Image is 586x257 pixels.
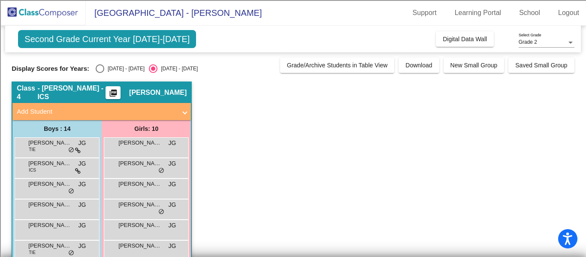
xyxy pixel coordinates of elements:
[17,107,176,117] mat-panel-title: Add Student
[3,11,583,19] div: Sort New > Old
[68,147,74,154] span: do_not_disturb_alt
[3,65,583,73] div: Delete
[508,57,574,73] button: Saved Small Group
[168,200,176,209] span: JG
[158,167,164,174] span: do_not_disturb_alt
[3,167,583,175] div: CANCEL
[3,221,583,229] div: CANCEL
[68,188,74,195] span: do_not_disturb_alt
[129,88,187,97] span: [PERSON_NAME]
[68,250,74,257] span: do_not_disturb_alt
[118,221,161,230] span: [PERSON_NAME]
[106,86,121,99] button: Print Students Details
[3,50,583,57] div: Rename
[28,221,71,230] span: [PERSON_NAME]
[12,103,191,120] mat-expansion-panel-header: Add Student
[287,62,388,69] span: Grade/Archive Students in Table View
[3,150,583,158] div: TODO: put dlg title
[443,36,487,42] span: Digital Data Wall
[3,27,583,34] div: Delete
[3,81,583,88] div: Download
[118,180,161,188] span: [PERSON_NAME]
[519,39,537,45] span: Grade 2
[29,146,36,153] span: TIE
[3,229,583,236] div: MOVE
[12,65,89,73] span: Display Scores for Years:
[78,200,86,209] span: JG
[3,213,583,221] div: Home
[3,3,583,11] div: Sort A > Z
[28,242,71,250] span: [PERSON_NAME]
[3,190,583,198] div: SAVE AND GO HOME
[3,127,583,135] div: Newspaper
[18,30,196,48] span: Second Grade Current Year [DATE]-[DATE]
[3,206,583,213] div: Move to ...
[29,167,36,173] span: ICS
[37,84,106,101] span: - [PERSON_NAME] - ICS
[28,200,71,209] span: [PERSON_NAME]
[28,180,71,188] span: [PERSON_NAME]
[78,159,86,168] span: JG
[118,159,161,168] span: [PERSON_NAME]
[28,159,71,168] span: [PERSON_NAME]
[29,249,36,256] span: TIE
[78,221,86,230] span: JG
[3,244,583,252] div: SAVE
[108,89,118,101] mat-icon: picture_as_pdf
[436,31,494,47] button: Digital Data Wall
[118,200,161,209] span: [PERSON_NAME]
[3,96,583,104] div: Add Outline Template
[168,242,176,251] span: JG
[118,139,161,147] span: [PERSON_NAME]
[96,64,198,73] mat-radio-group: Select an option
[3,119,583,127] div: Magazine
[444,57,504,73] button: New Small Group
[405,62,432,69] span: Download
[78,242,86,251] span: JG
[3,236,583,244] div: New source
[168,159,176,168] span: JG
[3,19,583,27] div: Move To ...
[3,34,583,42] div: Options
[168,221,176,230] span: JG
[78,139,86,148] span: JG
[280,57,395,73] button: Grade/Archive Students in Table View
[3,175,583,182] div: ???
[168,139,176,148] span: JG
[78,180,86,189] span: JG
[28,139,71,147] span: [PERSON_NAME]
[168,180,176,189] span: JG
[3,42,583,50] div: Sign out
[450,62,498,69] span: New Small Group
[3,88,583,96] div: Print
[3,182,583,190] div: This outline has no content. Would you like to delete it?
[3,198,583,206] div: DELETE
[515,62,567,69] span: Saved Small Group
[12,120,102,137] div: Boys : 14
[104,65,145,73] div: [DATE] - [DATE]
[3,104,583,112] div: Search for Source
[3,112,583,119] div: Journal
[3,135,583,142] div: Television/Radio
[3,57,583,65] div: Move To ...
[3,142,583,150] div: Visual Art
[3,73,583,81] div: Rename Outline
[157,65,198,73] div: [DATE] - [DATE]
[17,84,37,101] span: Class 4
[158,209,164,215] span: do_not_disturb_alt
[118,242,161,250] span: [PERSON_NAME]
[399,57,439,73] button: Download
[102,120,191,137] div: Girls: 10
